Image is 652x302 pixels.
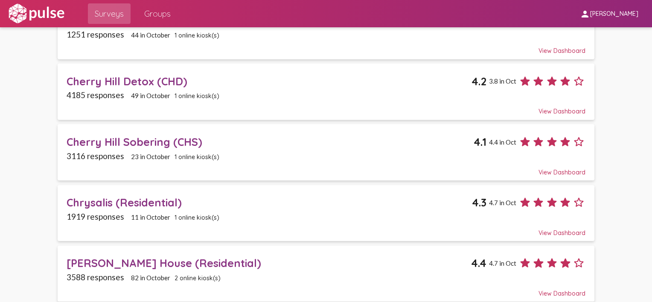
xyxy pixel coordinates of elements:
[58,3,594,59] a: [GEOGRAPHIC_DATA]4.54.4 in Oct1251 responses44 in October1 online kiosk(s)View Dashboard
[58,246,594,302] a: [PERSON_NAME] House (Residential)4.44.7 in Oct3588 responses82 in October2 online kiosk(s)View Da...
[67,282,585,297] div: View Dashboard
[489,259,516,267] span: 4.7 in Oct
[67,100,585,115] div: View Dashboard
[489,199,516,206] span: 4.7 in Oct
[67,161,585,176] div: View Dashboard
[131,92,170,99] span: 49 in October
[67,256,471,270] div: [PERSON_NAME] House (Residential)
[131,213,170,221] span: 11 in October
[131,31,170,39] span: 44 in October
[67,196,472,209] div: Chrysalis (Residential)
[573,6,645,21] button: [PERSON_NAME]
[175,214,219,221] span: 1 online kiosk(s)
[67,75,472,88] div: Cherry Hill Detox (CHD)
[131,153,170,160] span: 23 in October
[58,124,594,180] a: Cherry Hill Sobering (CHS)4.14.4 in Oct3116 responses23 in October1 online kiosk(s)View Dashboard
[67,221,585,237] div: View Dashboard
[175,274,221,282] span: 2 online kiosk(s)
[67,39,585,55] div: View Dashboard
[474,135,486,148] span: 4.1
[472,196,486,209] span: 4.3
[58,64,594,120] a: Cherry Hill Detox (CHD)4.23.8 in Oct4185 responses49 in October1 online kiosk(s)View Dashboard
[471,256,486,270] span: 4.4
[175,153,219,161] span: 1 online kiosk(s)
[67,272,124,282] span: 3588 responses
[175,32,219,39] span: 1 online kiosk(s)
[67,135,474,148] div: Cherry Hill Sobering (CHS)
[58,185,594,241] a: Chrysalis (Residential)4.34.7 in Oct1919 responses11 in October1 online kiosk(s)View Dashboard
[472,75,486,88] span: 4.2
[67,212,124,221] span: 1919 responses
[95,6,124,21] span: Surveys
[137,3,178,24] a: Groups
[7,3,66,24] img: white-logo.svg
[67,90,124,100] span: 4185 responses
[489,77,516,85] span: 3.8 in Oct
[67,29,124,39] span: 1251 responses
[88,3,131,24] a: Surveys
[489,138,516,146] span: 4.4 in Oct
[580,9,590,19] mat-icon: person
[67,151,124,161] span: 3116 responses
[175,92,219,100] span: 1 online kiosk(s)
[144,6,171,21] span: Groups
[131,274,170,282] span: 82 in October
[590,10,638,18] span: [PERSON_NAME]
